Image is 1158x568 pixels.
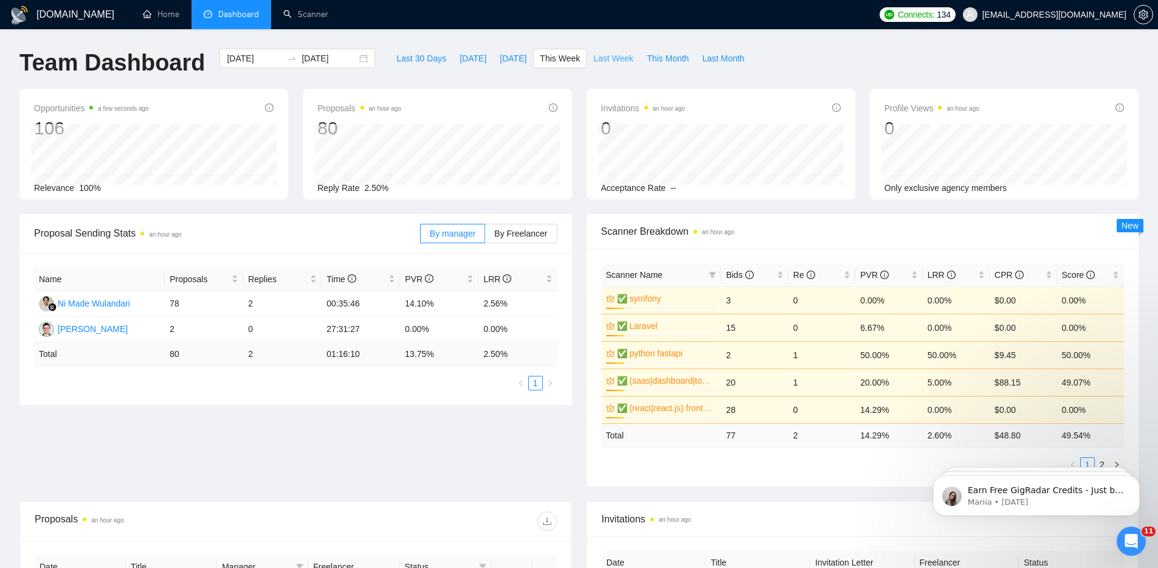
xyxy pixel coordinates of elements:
[884,183,1007,193] span: Only exclusive agency members
[400,317,478,342] td: 0.00%
[79,183,101,193] span: 100%
[601,224,1125,239] span: Scanner Breakdown
[788,369,855,396] td: 1
[702,229,734,235] time: an hour ago
[317,117,401,140] div: 80
[248,272,308,286] span: Replies
[990,341,1056,369] td: $9.45
[695,49,751,68] button: Last Month
[606,294,615,303] span: crown
[788,314,855,341] td: 0
[640,49,695,68] button: This Month
[243,317,322,342] td: 0
[478,291,557,317] td: 2.56%
[165,268,243,291] th: Proposals
[1134,10,1153,19] span: setting
[265,103,274,112] span: info-circle
[990,369,1056,396] td: $88.15
[606,404,615,412] span: crown
[322,317,400,342] td: 27:31:27
[34,268,165,291] th: Name
[807,271,815,279] span: info-circle
[721,396,788,423] td: 28
[1086,271,1095,279] span: info-circle
[721,423,788,447] td: 77
[478,342,557,366] td: 2.50 %
[1015,271,1024,279] span: info-circle
[990,314,1056,341] td: $0.00
[494,229,547,238] span: By Freelancer
[517,379,525,387] span: left
[1134,5,1153,24] button: setting
[788,341,855,369] td: 1
[430,229,475,238] span: By manager
[533,49,587,68] button: This Week
[606,322,615,330] span: crown
[1117,527,1146,556] iframe: Intercom live chat
[593,52,633,65] span: Last Week
[493,49,533,68] button: [DATE]
[39,296,54,311] img: NM
[855,396,922,423] td: 14.29%
[460,52,486,65] span: [DATE]
[706,266,719,284] span: filter
[606,376,615,385] span: crown
[549,103,557,112] span: info-circle
[35,511,295,531] div: Proposals
[855,314,922,341] td: 6.67%
[326,274,356,284] span: Time
[855,341,922,369] td: 50.00%
[617,374,714,387] a: ✅ (saas|dashboard|tool|web app|platform) ai developer
[543,376,557,390] li: Next Page
[405,274,433,284] span: PVR
[396,52,446,65] span: Last 30 Days
[317,101,401,116] span: Proposals
[514,376,528,390] button: left
[923,423,990,447] td: 2.60 %
[946,105,979,112] time: an hour ago
[287,54,297,63] span: swap-right
[1142,527,1156,536] span: 11
[58,322,128,336] div: [PERSON_NAME]
[726,270,753,280] span: Bids
[994,270,1023,280] span: CPR
[1057,423,1124,447] td: 49.54 %
[606,270,663,280] span: Scanner Name
[514,376,528,390] li: Previous Page
[546,379,554,387] span: right
[170,272,229,286] span: Proposals
[165,317,243,342] td: 2
[218,9,259,19] span: Dashboard
[287,54,297,63] span: to
[721,369,788,396] td: 20
[317,183,359,193] span: Reply Rate
[617,319,714,333] a: ✅ Laravel
[721,341,788,369] td: 2
[1062,270,1095,280] span: Score
[149,231,181,238] time: an hour ago
[923,341,990,369] td: 50.00%
[1057,341,1124,369] td: 50.00%
[832,103,841,112] span: info-circle
[788,286,855,314] td: 0
[34,183,74,193] span: Relevance
[793,270,815,280] span: Re
[1134,10,1153,19] a: setting
[1115,103,1124,112] span: info-circle
[990,286,1056,314] td: $0.00
[500,52,526,65] span: [DATE]
[503,274,511,283] span: info-circle
[670,183,676,193] span: --
[855,369,922,396] td: 20.00%
[322,291,400,317] td: 00:35:46
[601,101,685,116] span: Invitations
[165,342,243,366] td: 80
[880,271,889,279] span: info-circle
[923,314,990,341] td: 0.00%
[34,101,149,116] span: Opportunities
[745,271,754,279] span: info-circle
[915,450,1158,535] iframe: Intercom notifications message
